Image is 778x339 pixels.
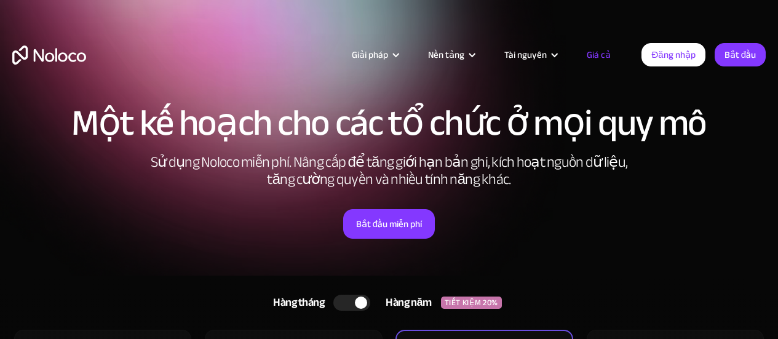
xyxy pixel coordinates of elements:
[273,292,324,313] font: Hàng tháng
[445,295,498,310] font: TIẾT KIỆM 20%
[413,47,489,63] div: Nền tảng
[12,46,86,65] a: trang chủ
[336,47,413,63] div: Giải pháp
[651,46,695,63] font: Đăng nhập
[71,89,706,158] font: Một kế hoạch cho các tổ chức ở mọi quy mô
[151,148,627,193] font: Sử dụng Noloco miễn phí. Nâng cấp để tăng giới hạn bản ghi, kích hoạt nguồn dữ liệu, tăng cường q...
[343,209,435,239] a: Bắt đầu miễn phí
[386,292,431,313] font: Hàng năm
[587,46,611,63] font: Giá cả
[504,46,547,63] font: Tài nguyên
[571,47,626,63] a: Giá cả
[352,46,388,63] font: Giải pháp
[724,46,756,63] font: Bắt đầu
[641,43,705,66] a: Đăng nhập
[715,43,766,66] a: Bắt đầu
[428,46,464,63] font: Nền tảng
[356,215,422,233] font: Bắt đầu miễn phí
[489,47,571,63] div: Tài nguyên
